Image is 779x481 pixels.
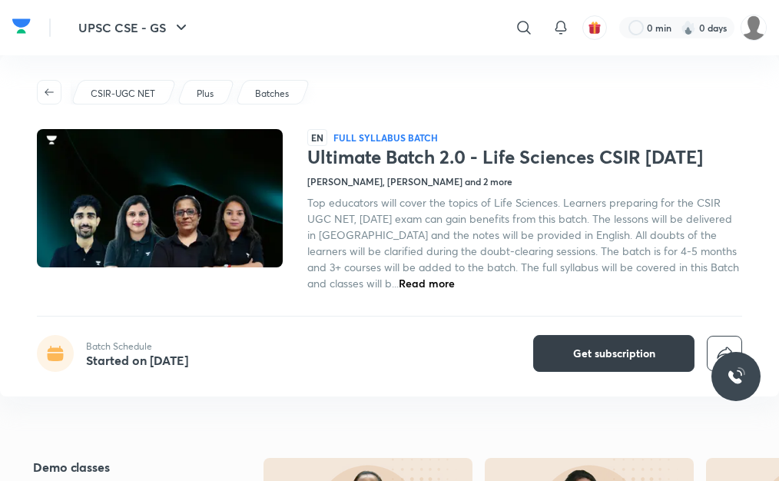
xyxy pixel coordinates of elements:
h4: Started on [DATE] [86,352,188,368]
span: Read more [399,276,455,290]
p: Plus [197,87,214,101]
a: Batches [253,87,292,101]
p: CSIR-UGC NET [91,87,155,101]
img: streak [681,20,696,35]
button: Get subscription [533,335,694,372]
p: Batches [255,87,289,101]
button: avatar [582,15,607,40]
img: ttu [727,367,745,386]
img: renuka [741,15,767,41]
p: Batch Schedule [86,340,188,353]
span: EN [307,129,327,146]
img: avatar [588,21,602,35]
a: Company Logo [12,15,31,41]
a: CSIR-UGC NET [88,87,158,101]
button: UPSC CSE - GS [69,12,200,43]
h1: Ultimate Batch 2.0 - Life Sciences CSIR [DATE] [307,146,742,168]
p: Full Syllabus Batch [333,131,438,144]
span: Top educators will cover the topics of Life Sciences. Learners preparing for the CSIR UGC NET, [D... [307,195,739,290]
a: Plus [194,87,217,101]
span: Get subscription [573,346,655,361]
img: Company Logo [12,15,31,38]
h4: [PERSON_NAME], [PERSON_NAME] and 2 more [307,174,512,188]
img: Thumbnail [35,128,285,269]
h5: Demo classes [33,458,219,476]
